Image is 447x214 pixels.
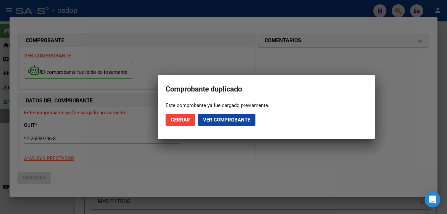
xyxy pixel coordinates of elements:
[166,114,195,126] button: Cerrar
[166,83,367,95] h2: Comprobante duplicado
[425,192,440,207] div: Open Intercom Messenger
[171,117,190,123] span: Cerrar
[166,102,367,109] div: Este comprobante ya fue cargado previamente.
[203,117,250,123] span: Ver comprobante
[198,114,255,126] button: Ver comprobante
